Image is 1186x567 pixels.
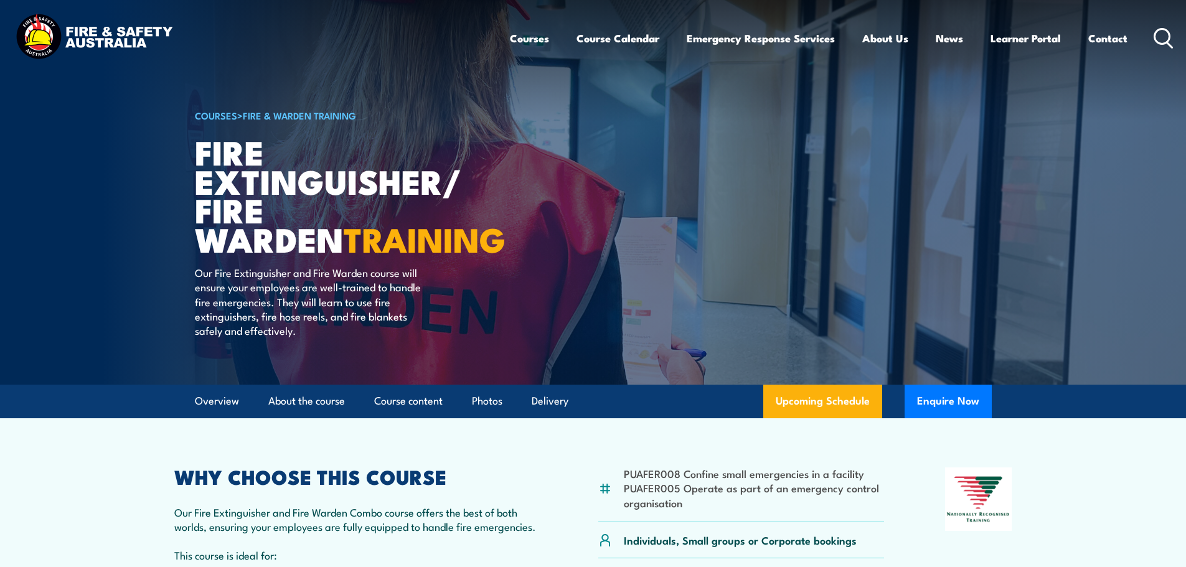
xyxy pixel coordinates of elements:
[687,22,835,55] a: Emergency Response Services
[991,22,1061,55] a: Learner Portal
[195,108,502,123] h6: >
[763,385,882,418] a: Upcoming Schedule
[510,22,549,55] a: Courses
[1088,22,1127,55] a: Contact
[624,480,885,510] li: PUAFER005 Operate as part of an emergency control organisation
[624,533,857,547] p: Individuals, Small groups or Corporate bookings
[532,385,568,418] a: Delivery
[862,22,908,55] a: About Us
[243,108,356,122] a: Fire & Warden Training
[195,385,239,418] a: Overview
[268,385,345,418] a: About the course
[344,212,506,264] strong: TRAINING
[577,22,659,55] a: Course Calendar
[195,265,422,338] p: Our Fire Extinguisher and Fire Warden course will ensure your employees are well-trained to handl...
[472,385,502,418] a: Photos
[174,467,538,485] h2: WHY CHOOSE THIS COURSE
[624,466,885,480] li: PUAFER008 Confine small emergencies in a facility
[374,385,443,418] a: Course content
[905,385,992,418] button: Enquire Now
[195,137,502,253] h1: Fire Extinguisher/ Fire Warden
[174,505,538,534] p: Our Fire Extinguisher and Fire Warden Combo course offers the best of both worlds, ensuring your ...
[195,108,237,122] a: COURSES
[945,467,1012,531] img: Nationally Recognised Training logo.
[174,548,538,562] p: This course is ideal for:
[936,22,963,55] a: News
